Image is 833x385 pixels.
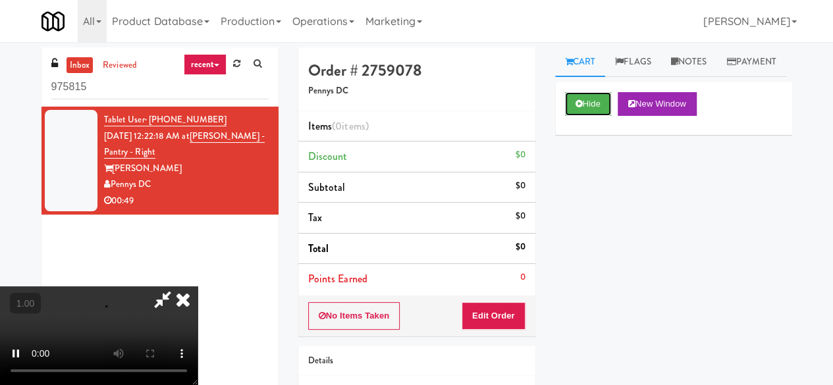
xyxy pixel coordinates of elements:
[104,161,269,177] div: [PERSON_NAME]
[520,269,525,286] div: 0
[332,118,369,134] span: (0 )
[565,92,611,116] button: Hide
[515,208,525,224] div: $0
[104,113,227,126] a: Tablet User· [PHONE_NUMBER]
[51,75,269,99] input: Search vision orders
[308,241,329,256] span: Total
[41,107,279,215] li: Tablet User· [PHONE_NUMBER][DATE] 12:22:18 AM at[PERSON_NAME] - Pantry - Right[PERSON_NAME]Pennys...
[308,86,525,96] h5: Pennys DC
[308,302,400,330] button: No Items Taken
[308,353,525,369] div: Details
[661,47,717,77] a: Notes
[67,57,94,74] a: inbox
[716,47,786,77] a: Payment
[184,54,227,75] a: recent
[462,302,525,330] button: Edit Order
[308,210,322,225] span: Tax
[342,118,365,134] ng-pluralize: items
[555,47,606,77] a: Cart
[308,271,367,286] span: Points Earned
[605,47,661,77] a: Flags
[515,178,525,194] div: $0
[308,149,348,164] span: Discount
[515,147,525,163] div: $0
[104,130,190,142] span: [DATE] 12:22:18 AM at
[145,113,227,126] span: · [PHONE_NUMBER]
[99,57,140,74] a: reviewed
[515,239,525,255] div: $0
[308,118,369,134] span: Items
[618,92,697,116] button: New Window
[41,10,65,33] img: Micromart
[308,62,525,79] h4: Order # 2759078
[308,180,346,195] span: Subtotal
[104,193,269,209] div: 00:49
[104,176,269,193] div: Pennys DC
